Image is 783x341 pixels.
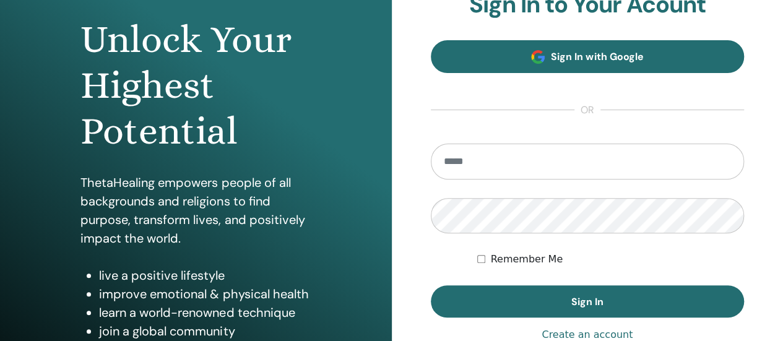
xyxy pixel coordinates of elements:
[574,103,600,118] span: or
[99,266,311,285] li: live a positive lifestyle
[490,252,563,267] label: Remember Me
[571,295,603,308] span: Sign In
[431,285,745,317] button: Sign In
[80,173,311,248] p: ThetaHealing empowers people of all backgrounds and religions to find purpose, transform lives, a...
[99,285,311,303] li: improve emotional & physical health
[80,17,311,155] h1: Unlock Your Highest Potential
[551,50,643,63] span: Sign In with Google
[431,40,745,73] a: Sign In with Google
[477,252,744,267] div: Keep me authenticated indefinitely or until I manually logout
[99,303,311,322] li: learn a world-renowned technique
[99,322,311,340] li: join a global community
